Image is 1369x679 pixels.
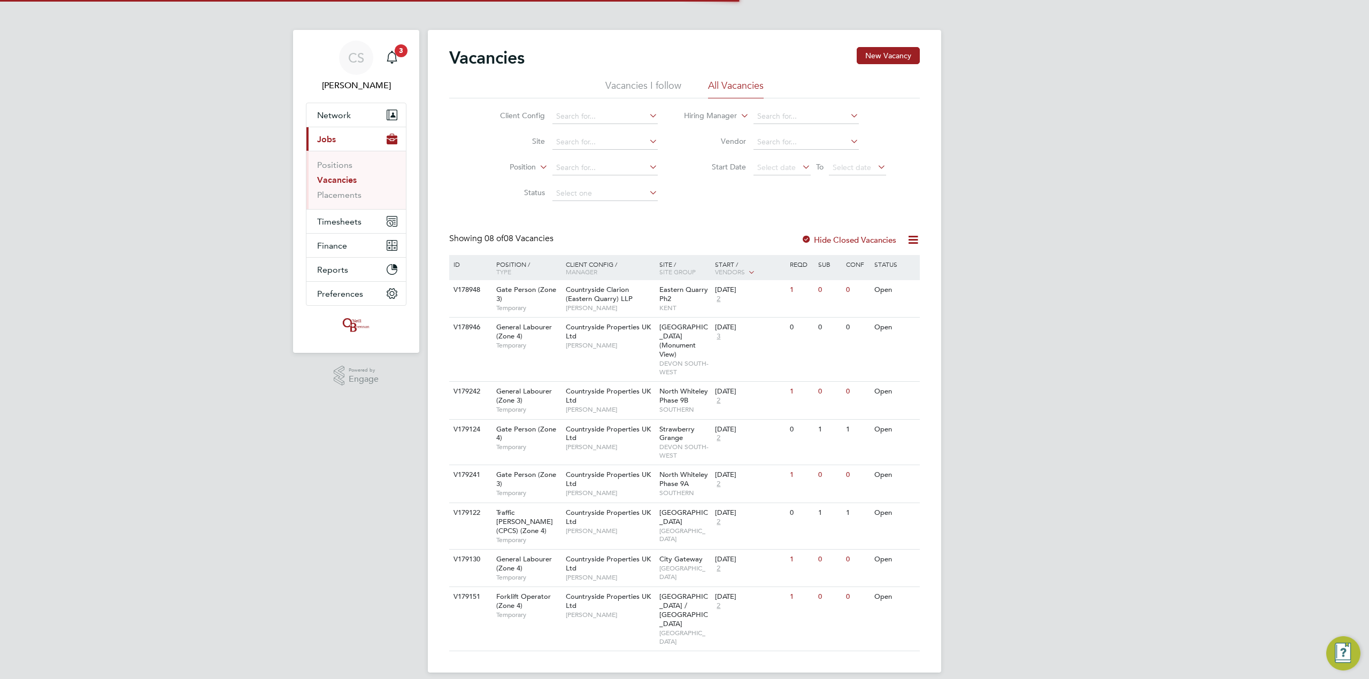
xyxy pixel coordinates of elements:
[496,285,556,303] span: Gate Person (Zone 3)
[843,420,871,439] div: 1
[496,489,560,497] span: Temporary
[872,587,918,607] div: Open
[715,295,722,304] span: 2
[657,255,713,281] div: Site /
[496,508,553,535] span: Traffic [PERSON_NAME] (CPCS) (Zone 4)
[843,280,871,300] div: 0
[659,470,708,488] span: North Whiteley Phase 9A
[566,508,651,526] span: Countryside Properties UK Ltd
[715,286,785,295] div: [DATE]
[659,304,710,312] span: KENT
[801,235,896,245] label: Hide Closed Vacancies
[566,470,651,488] span: Countryside Properties UK Ltd
[659,285,708,303] span: Eastern Quarry Ph2
[483,188,545,197] label: Status
[872,382,918,402] div: Open
[552,160,658,175] input: Search for...
[787,382,815,402] div: 1
[306,151,406,209] div: Jobs
[715,267,745,276] span: Vendors
[715,332,722,341] span: 3
[816,550,843,569] div: 0
[843,587,871,607] div: 0
[715,564,722,573] span: 2
[317,241,347,251] span: Finance
[708,79,764,98] li: All Vacancies
[715,480,722,489] span: 2
[787,255,815,273] div: Reqd
[684,136,746,146] label: Vendor
[715,323,785,332] div: [DATE]
[496,536,560,544] span: Temporary
[872,550,918,569] div: Open
[659,425,695,443] span: Strawberry Grange
[449,233,556,244] div: Showing
[715,508,785,518] div: [DATE]
[317,110,351,120] span: Network
[293,30,419,353] nav: Main navigation
[566,527,654,535] span: [PERSON_NAME]
[715,425,785,434] div: [DATE]
[659,443,710,459] span: DEVON SOUTH-WEST
[566,554,651,573] span: Countryside Properties UK Ltd
[816,255,843,273] div: Sub
[349,375,379,384] span: Engage
[753,135,859,150] input: Search for...
[566,592,651,610] span: Countryside Properties UK Ltd
[496,470,556,488] span: Gate Person (Zone 3)
[659,629,710,645] span: [GEOGRAPHIC_DATA]
[451,465,488,485] div: V179241
[715,470,785,480] div: [DATE]
[317,217,362,227] span: Timesheets
[753,109,859,124] input: Search for...
[563,255,657,281] div: Client Config /
[566,405,654,414] span: [PERSON_NAME]
[659,322,708,359] span: [GEOGRAPHIC_DATA] (Monument View)
[816,280,843,300] div: 0
[715,555,785,564] div: [DATE]
[317,134,336,144] span: Jobs
[451,318,488,337] div: V178946
[566,611,654,619] span: [PERSON_NAME]
[483,136,545,146] label: Site
[787,587,815,607] div: 1
[843,382,871,402] div: 0
[566,489,654,497] span: [PERSON_NAME]
[816,465,843,485] div: 0
[496,341,560,350] span: Temporary
[483,111,545,120] label: Client Config
[816,420,843,439] div: 1
[451,420,488,439] div: V179124
[317,289,363,299] span: Preferences
[566,341,654,350] span: [PERSON_NAME]
[334,366,379,386] a: Powered byEngage
[484,233,553,244] span: 08 Vacancies
[317,190,362,200] a: Placements
[659,267,696,276] span: Site Group
[317,265,348,275] span: Reports
[816,318,843,337] div: 0
[715,434,722,443] span: 2
[872,420,918,439] div: Open
[306,234,406,257] button: Finance
[857,47,920,64] button: New Vacancy
[843,503,871,523] div: 1
[659,592,708,628] span: [GEOGRAPHIC_DATA] / [GEOGRAPHIC_DATA]
[566,304,654,312] span: [PERSON_NAME]
[787,318,815,337] div: 0
[317,175,357,185] a: Vacancies
[712,255,787,282] div: Start /
[659,564,710,581] span: [GEOGRAPHIC_DATA]
[566,285,633,303] span: Countryside Clarion (Eastern Quarry) LLP
[659,508,708,526] span: [GEOGRAPHIC_DATA]
[451,382,488,402] div: V179242
[306,127,406,151] button: Jobs
[684,162,746,172] label: Start Date
[787,503,815,523] div: 0
[306,282,406,305] button: Preferences
[816,503,843,523] div: 1
[872,503,918,523] div: Open
[395,44,407,57] span: 3
[1326,636,1360,670] button: Engage Resource Center
[715,518,722,527] span: 2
